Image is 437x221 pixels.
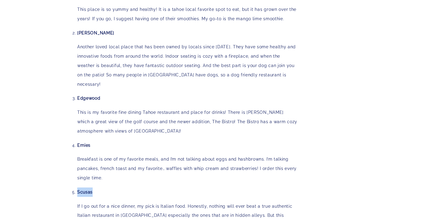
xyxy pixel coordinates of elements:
[77,42,298,89] p: Another loved local place that has been owned by locals since [DATE]. They have some healthy and ...
[77,143,91,148] strong: Ernies
[77,155,298,182] p: Breakfast is one of my favorite meals, and I’m not talking about eggs and hashbrowns. I’m talking...
[77,108,298,136] p: This is my favorite fine dining Tahoe restaurant and place for drinks! There is [PERSON_NAME] whi...
[77,30,114,35] strong: [PERSON_NAME]
[77,96,100,101] strong: Edgewood
[77,5,298,24] p: This place is so yummy and healthy! It is a tahoe local favorite spot to eat, but it has grown ov...
[77,190,93,194] strong: Scusas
